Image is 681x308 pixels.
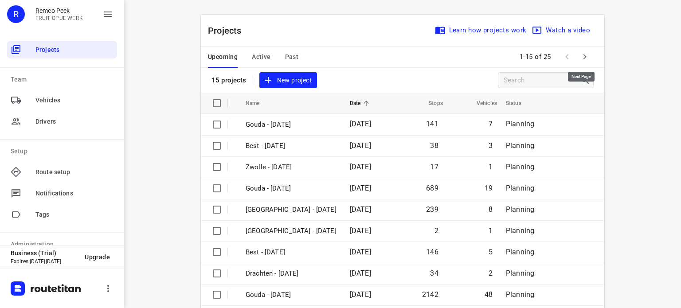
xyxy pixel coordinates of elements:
[516,47,555,66] span: 1-15 of 25
[489,120,493,128] span: 7
[506,141,534,150] span: Planning
[246,183,337,194] p: Gouda - Thursday
[7,41,117,58] div: Projects
[506,98,533,109] span: Status
[7,163,117,181] div: Route setup
[265,75,312,86] span: New project
[208,24,249,37] p: Projects
[7,206,117,223] div: Tags
[35,168,113,177] span: Route setup
[430,163,438,171] span: 17
[426,184,438,192] span: 689
[485,290,493,299] span: 48
[208,51,238,62] span: Upcoming
[35,117,113,126] span: Drivers
[350,141,371,150] span: [DATE]
[7,5,25,23] div: R
[246,269,337,279] p: Drachten - Thursday
[11,240,117,249] p: Administration
[506,226,534,235] span: Planning
[350,290,371,299] span: [DATE]
[489,163,493,171] span: 1
[580,75,593,86] div: Search
[259,72,317,89] button: New project
[285,51,299,62] span: Past
[211,76,247,84] p: 15 projects
[246,205,337,215] p: Zwolle - Thursday
[465,98,497,109] span: Vehicles
[426,205,438,214] span: 239
[485,184,493,192] span: 19
[35,45,113,55] span: Projects
[434,226,438,235] span: 2
[489,141,493,150] span: 3
[506,269,534,277] span: Planning
[489,269,493,277] span: 2
[11,258,78,265] p: Expires [DATE][DATE]
[7,113,117,130] div: Drivers
[504,74,580,87] input: Search projects
[350,184,371,192] span: [DATE]
[350,205,371,214] span: [DATE]
[489,205,493,214] span: 8
[426,120,438,128] span: 141
[506,205,534,214] span: Planning
[506,120,534,128] span: Planning
[7,91,117,109] div: Vehicles
[506,184,534,192] span: Planning
[506,163,534,171] span: Planning
[35,15,83,21] p: FRUIT OP JE WERK
[11,75,117,84] p: Team
[246,120,337,130] p: Gouda - Friday
[350,269,371,277] span: [DATE]
[85,253,110,261] span: Upgrade
[489,226,493,235] span: 1
[417,98,443,109] span: Stops
[422,290,438,299] span: 2142
[426,248,438,256] span: 146
[246,162,337,172] p: Zwolle - Friday
[35,96,113,105] span: Vehicles
[252,51,270,62] span: Active
[506,290,534,299] span: Planning
[35,7,83,14] p: Remco Peek
[246,141,337,151] p: Best - Friday
[489,248,493,256] span: 5
[350,248,371,256] span: [DATE]
[558,48,576,66] span: Previous Page
[246,290,337,300] p: Gouda - Wednesday
[246,226,337,236] p: Antwerpen - Thursday
[246,98,271,109] span: Name
[350,98,372,109] span: Date
[350,226,371,235] span: [DATE]
[506,248,534,256] span: Planning
[350,120,371,128] span: [DATE]
[430,269,438,277] span: 34
[35,189,113,198] span: Notifications
[246,247,337,257] p: Best - Thursday
[78,249,117,265] button: Upgrade
[350,163,371,171] span: [DATE]
[11,147,117,156] p: Setup
[35,210,113,219] span: Tags
[7,184,117,202] div: Notifications
[11,250,78,257] p: Business (Trial)
[430,141,438,150] span: 38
